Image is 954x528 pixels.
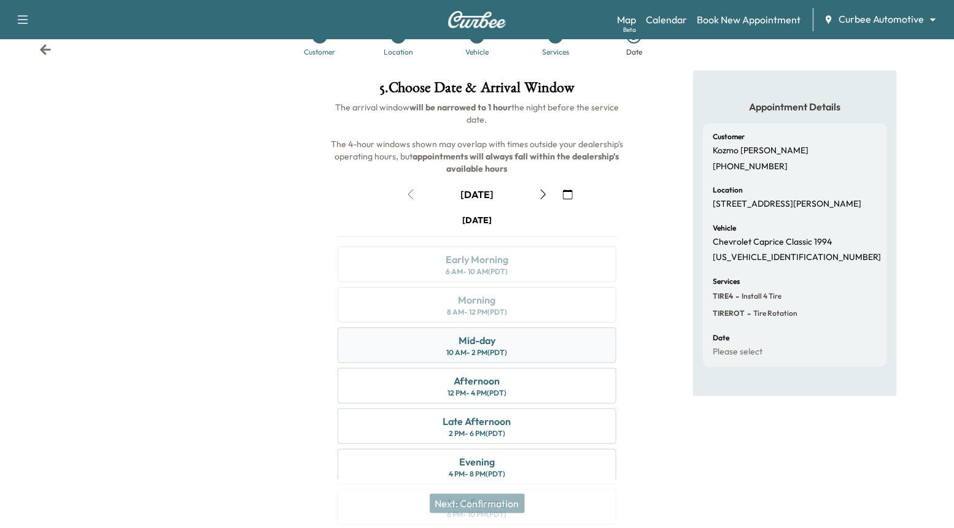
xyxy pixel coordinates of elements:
[739,291,781,301] span: Install 4 Tire
[409,102,511,113] b: will be narrowed to 1 hour
[646,12,687,27] a: Calendar
[713,161,788,172] p: [PHONE_NUMBER]
[617,12,636,27] a: MapBeta
[713,308,745,318] span: TIREROT
[713,224,736,232] h6: Vehicle
[713,334,729,342] h6: Date
[713,252,882,263] p: [US_VEHICLE_IDENTIFICATION_NUMBER]
[713,291,733,301] span: TIRE4
[713,186,743,194] h6: Location
[449,429,505,438] div: 2 PM - 6 PM (PDT)
[751,308,797,318] span: Tire Rotation
[413,151,621,174] b: appointments will always fall within the dealership's available hours
[447,348,508,358] div: 10 AM - 2 PM (PDT)
[703,100,887,113] h5: Appointment Details
[384,48,413,56] div: Location
[328,80,626,101] h1: 5 . Choose Date & Arrival Window
[733,290,739,302] span: -
[443,414,511,429] div: Late Afternoon
[465,48,489,56] div: Vehicle
[713,237,832,248] p: Chevrolet Caprice Classic 1994
[331,102,625,174] span: The arrival window the night before the service date. The 4-hour windows shown may overlap with t...
[459,333,495,348] div: Mid-day
[542,48,569,56] div: Services
[713,278,740,285] h6: Services
[713,145,809,156] p: Kozmo [PERSON_NAME]
[462,214,492,226] div: [DATE]
[448,388,506,398] div: 12 PM - 4 PM (PDT)
[697,12,801,27] a: Book New Appointment
[713,346,762,358] p: Please select
[460,188,494,201] div: [DATE]
[304,48,336,56] div: Customer
[454,373,500,388] div: Afternoon
[449,469,505,479] div: 4 PM - 8 PM (PDT)
[745,307,751,319] span: -
[713,199,861,210] p: [STREET_ADDRESS][PERSON_NAME]
[623,25,636,34] div: Beta
[459,454,495,469] div: Evening
[448,11,506,28] img: Curbee Logo
[626,48,642,56] div: Date
[713,133,745,140] h6: Customer
[39,44,52,56] div: Back
[839,12,925,26] span: Curbee Automotive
